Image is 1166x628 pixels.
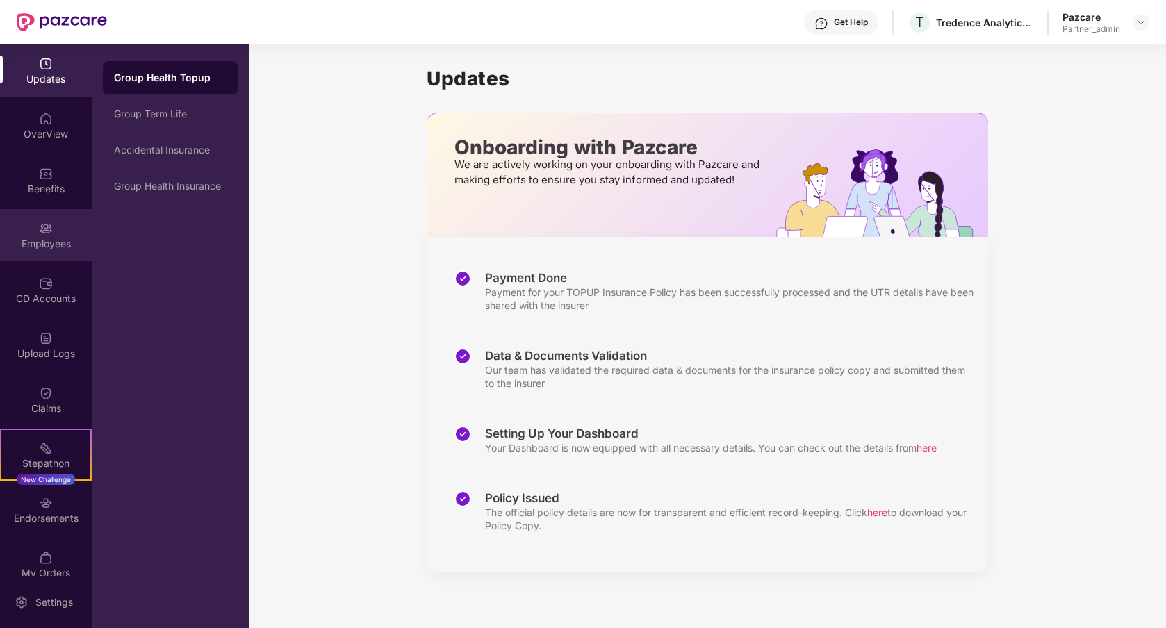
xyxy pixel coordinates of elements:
[427,67,988,90] h1: Updates
[39,222,53,235] img: svg+xml;base64,PHN2ZyBpZD0iRW1wbG95ZWVzIiB4bWxucz0iaHR0cDovL3d3dy53My5vcmcvMjAwMC9zdmciIHdpZHRoPS...
[485,506,974,532] div: The official policy details are now for transparent and efficient record-keeping. Click to downlo...
[39,386,53,400] img: svg+xml;base64,PHN2ZyBpZD0iQ2xhaW0iIHhtbG5zPSJodHRwOi8vd3d3LnczLm9yZy8yMDAwL3N2ZyIgd2lkdGg9IjIwIi...
[936,16,1033,29] div: Tredence Analytics Solutions Private Limited
[485,490,974,506] div: Policy Issued
[485,286,974,312] div: Payment for your TOPUP Insurance Policy has been successfully processed and the UTR details have ...
[1062,10,1120,24] div: Pazcare
[485,441,937,454] div: Your Dashboard is now equipped with all necessary details. You can check out the details from
[31,595,77,609] div: Settings
[39,441,53,455] img: svg+xml;base64,PHN2ZyB4bWxucz0iaHR0cDovL3d3dy53My5vcmcvMjAwMC9zdmciIHdpZHRoPSIyMSIgaGVpZ2h0PSIyMC...
[39,167,53,181] img: svg+xml;base64,PHN2ZyBpZD0iQmVuZWZpdHMiIHhtbG5zPSJodHRwOi8vd3d3LnczLm9yZy8yMDAwL3N2ZyIgd2lkdGg9Ij...
[834,17,868,28] div: Get Help
[1135,17,1147,28] img: svg+xml;base64,PHN2ZyBpZD0iRHJvcGRvd24tMzJ4MzIiIHhtbG5zPSJodHRwOi8vd3d3LnczLm9yZy8yMDAwL3N2ZyIgd2...
[867,506,887,518] span: here
[454,348,471,365] img: svg+xml;base64,PHN2ZyBpZD0iU3RlcC1Eb25lLTMyeDMyIiB4bWxucz0iaHR0cDovL3d3dy53My5vcmcvMjAwMC9zdmciIH...
[485,426,937,441] div: Setting Up Your Dashboard
[15,595,28,609] img: svg+xml;base64,PHN2ZyBpZD0iU2V0dGluZy0yMHgyMCIgeG1sbnM9Imh0dHA6Ly93d3cudzMub3JnLzIwMDAvc3ZnIiB3aW...
[39,331,53,345] img: svg+xml;base64,PHN2ZyBpZD0iVXBsb2FkX0xvZ3MiIGRhdGEtbmFtZT0iVXBsb2FkIExvZ3MiIHhtbG5zPSJodHRwOi8vd3...
[454,270,471,287] img: svg+xml;base64,PHN2ZyBpZD0iU3RlcC1Eb25lLTMyeDMyIiB4bWxucz0iaHR0cDovL3d3dy53My5vcmcvMjAwMC9zdmciIH...
[915,14,924,31] span: T
[1,456,90,470] div: Stepathon
[114,181,227,192] div: Group Health Insurance
[917,442,937,454] span: here
[17,474,75,485] div: New Challenge
[114,71,227,85] div: Group Health Topup
[114,144,227,156] div: Accidental Insurance
[39,551,53,565] img: svg+xml;base64,PHN2ZyBpZD0iTXlfT3JkZXJzIiBkYXRhLW5hbWU9Ik15IE9yZGVycyIgeG1sbnM9Imh0dHA6Ly93d3cudz...
[17,13,107,31] img: New Pazcare Logo
[454,490,471,507] img: svg+xml;base64,PHN2ZyBpZD0iU3RlcC1Eb25lLTMyeDMyIiB4bWxucz0iaHR0cDovL3d3dy53My5vcmcvMjAwMC9zdmciIH...
[454,426,471,443] img: svg+xml;base64,PHN2ZyBpZD0iU3RlcC1Eb25lLTMyeDMyIiB4bWxucz0iaHR0cDovL3d3dy53My5vcmcvMjAwMC9zdmciIH...
[39,496,53,510] img: svg+xml;base64,PHN2ZyBpZD0iRW5kb3JzZW1lbnRzIiB4bWxucz0iaHR0cDovL3d3dy53My5vcmcvMjAwMC9zdmciIHdpZH...
[814,17,828,31] img: svg+xml;base64,PHN2ZyBpZD0iSGVscC0zMngzMiIgeG1sbnM9Imh0dHA6Ly93d3cudzMub3JnLzIwMDAvc3ZnIiB3aWR0aD...
[114,108,227,119] div: Group Term Life
[454,141,764,154] p: Onboarding with Pazcare
[485,363,974,390] div: Our team has validated the required data & documents for the insurance policy copy and submitted ...
[776,149,988,237] img: hrOnboarding
[39,57,53,71] img: svg+xml;base64,PHN2ZyBpZD0iVXBkYXRlZCIgeG1sbnM9Imh0dHA6Ly93d3cudzMub3JnLzIwMDAvc3ZnIiB3aWR0aD0iMj...
[485,348,974,363] div: Data & Documents Validation
[454,157,764,188] p: We are actively working on your onboarding with Pazcare and making efforts to ensure you stay inf...
[39,112,53,126] img: svg+xml;base64,PHN2ZyBpZD0iSG9tZSIgeG1sbnM9Imh0dHA6Ly93d3cudzMub3JnLzIwMDAvc3ZnIiB3aWR0aD0iMjAiIG...
[485,270,974,286] div: Payment Done
[1062,24,1120,35] div: Partner_admin
[39,276,53,290] img: svg+xml;base64,PHN2ZyBpZD0iQ0RfQWNjb3VudHMiIGRhdGEtbmFtZT0iQ0QgQWNjb3VudHMiIHhtbG5zPSJodHRwOi8vd3...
